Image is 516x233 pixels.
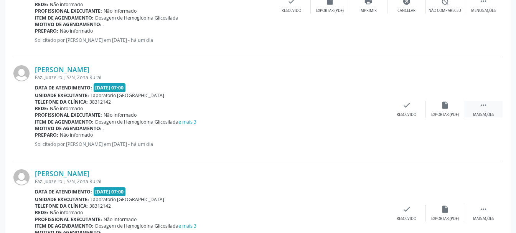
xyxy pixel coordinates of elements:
[89,203,111,209] span: 38312142
[94,187,126,196] span: [DATE] 07:00
[316,8,344,13] div: Exportar (PDF)
[35,112,102,118] b: Profissional executante:
[35,119,94,125] b: Item de agendamento:
[397,8,415,13] div: Cancelar
[35,223,94,229] b: Item de agendamento:
[35,37,272,43] p: Solicitado por [PERSON_NAME] em [DATE] - há um dia
[35,216,102,223] b: Profissional executante:
[13,65,30,81] img: img
[13,169,30,185] img: img
[60,28,93,34] span: Não informado
[402,101,411,109] i: check
[104,216,137,223] span: Não informado
[178,223,196,229] a: e mais 3
[104,112,137,118] span: Não informado
[429,8,461,13] div: Não compareceu
[50,209,83,216] span: Não informado
[402,205,411,213] i: check
[35,105,48,112] b: Rede:
[35,28,58,34] b: Preparo:
[397,112,416,117] div: Resolvido
[35,196,89,203] b: Unidade executante:
[35,15,94,21] b: Item de agendamento:
[35,1,48,8] b: Rede:
[35,188,92,195] b: Data de atendimento:
[91,196,164,203] span: Laboratorio [GEOGRAPHIC_DATA]
[479,205,488,213] i: 
[35,209,48,216] b: Rede:
[35,132,58,138] b: Preparo:
[35,74,387,81] div: Faz. Juazeiro I, S/N, Zona Rural
[103,125,104,132] span: .
[35,141,387,147] p: Solicitado por [PERSON_NAME] em [DATE] - há um dia
[479,101,488,109] i: 
[35,84,92,91] b: Data de atendimento:
[441,101,449,109] i: insert_drive_file
[359,8,377,13] div: Imprimir
[35,65,89,74] a: [PERSON_NAME]
[103,21,104,28] span: .
[104,8,137,14] span: Não informado
[35,21,102,28] b: Motivo de agendamento:
[35,169,89,178] a: [PERSON_NAME]
[89,99,111,105] span: 38312142
[91,92,164,99] span: Laboratorio [GEOGRAPHIC_DATA]
[471,8,496,13] div: Menos ações
[35,99,88,105] b: Telefone da clínica:
[397,216,416,221] div: Resolvido
[50,105,83,112] span: Não informado
[35,125,102,132] b: Motivo de agendamento:
[35,178,387,185] div: Faz. Juazeiro I, S/N, Zona Rural
[282,8,301,13] div: Resolvido
[94,83,126,92] span: [DATE] 07:00
[95,223,196,229] span: Dosagem de Hemoglobina Glicosilada
[35,92,89,99] b: Unidade executante:
[473,216,494,221] div: Mais ações
[431,112,459,117] div: Exportar (PDF)
[60,132,93,138] span: Não informado
[35,8,102,14] b: Profissional executante:
[431,216,459,221] div: Exportar (PDF)
[178,119,196,125] a: e mais 3
[35,203,88,209] b: Telefone da clínica:
[95,15,178,21] span: Dosagem de Hemoglobina Glicosilada
[95,119,196,125] span: Dosagem de Hemoglobina Glicosilada
[50,1,83,8] span: Não informado
[473,112,494,117] div: Mais ações
[441,205,449,213] i: insert_drive_file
